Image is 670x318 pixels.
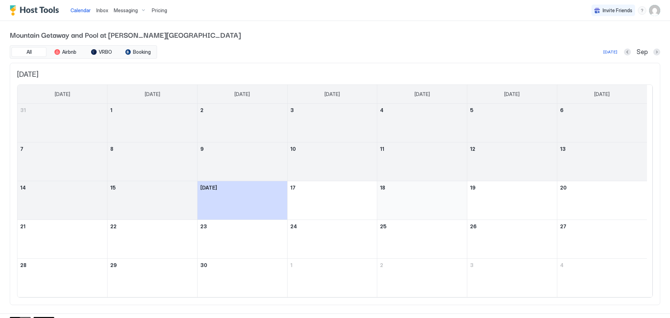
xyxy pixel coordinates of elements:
[557,220,647,259] td: September 27, 2025
[70,7,91,13] span: Calendar
[197,259,287,297] td: September 30, 2025
[110,107,112,113] span: 1
[557,181,647,220] td: September 20, 2025
[557,104,647,117] a: September 6, 2025
[70,7,91,14] a: Calendar
[377,104,467,117] a: September 4, 2025
[470,262,474,268] span: 3
[197,220,287,259] td: September 23, 2025
[198,220,287,233] a: September 23, 2025
[467,259,557,272] a: October 3, 2025
[467,142,557,181] td: September 12, 2025
[84,47,119,57] button: VRBO
[380,262,383,268] span: 2
[228,85,257,104] a: Tuesday
[107,181,198,220] td: September 15, 2025
[197,142,287,181] td: September 9, 2025
[20,107,26,113] span: 31
[557,220,647,233] a: September 27, 2025
[17,220,107,259] td: September 21, 2025
[20,185,26,191] span: 14
[377,142,467,181] td: September 11, 2025
[17,181,107,194] a: September 14, 2025
[12,47,46,57] button: All
[17,142,107,181] td: September 7, 2025
[587,85,617,104] a: Saturday
[290,146,296,152] span: 10
[200,146,204,152] span: 9
[55,91,70,97] span: [DATE]
[145,91,160,97] span: [DATE]
[380,107,384,113] span: 4
[560,223,566,229] span: 27
[287,181,377,220] td: September 17, 2025
[107,142,197,155] a: September 8, 2025
[557,181,647,194] a: September 20, 2025
[467,220,557,233] a: September 26, 2025
[107,104,198,142] td: September 1, 2025
[114,7,138,14] span: Messaging
[377,259,467,297] td: October 2, 2025
[497,85,527,104] a: Friday
[467,104,557,117] a: September 5, 2025
[107,220,198,259] td: September 22, 2025
[17,181,107,220] td: September 14, 2025
[110,146,113,152] span: 8
[290,107,294,113] span: 3
[377,220,467,233] a: September 25, 2025
[10,29,660,40] span: Mountain Getaway and Pool at [PERSON_NAME][GEOGRAPHIC_DATA]
[20,262,27,268] span: 28
[470,107,474,113] span: 5
[377,181,467,194] a: September 18, 2025
[467,220,557,259] td: September 26, 2025
[200,107,203,113] span: 2
[290,223,297,229] span: 24
[603,7,632,14] span: Invite Friends
[504,91,520,97] span: [DATE]
[467,181,557,194] a: September 19, 2025
[110,185,116,191] span: 15
[377,104,467,142] td: September 4, 2025
[560,185,567,191] span: 20
[198,259,287,272] a: September 30, 2025
[288,142,377,155] a: September 10, 2025
[107,104,197,117] a: September 1, 2025
[10,5,62,16] div: Host Tools Logo
[120,47,155,57] button: Booking
[48,47,83,57] button: Airbnb
[470,185,476,191] span: 19
[198,181,287,194] a: September 16, 2025
[467,142,557,155] a: September 12, 2025
[17,70,653,79] span: [DATE]
[107,142,198,181] td: September 8, 2025
[467,181,557,220] td: September 19, 2025
[288,181,377,194] a: September 17, 2025
[557,104,647,142] td: September 6, 2025
[152,7,167,14] span: Pricing
[200,223,207,229] span: 23
[17,142,107,155] a: September 7, 2025
[17,104,107,117] a: August 31, 2025
[290,185,296,191] span: 17
[653,49,660,56] button: Next month
[636,48,648,56] span: Sep
[467,104,557,142] td: September 5, 2025
[200,185,217,191] span: [DATE]
[96,7,108,13] span: Inbox
[560,262,564,268] span: 4
[17,220,107,233] a: September 21, 2025
[107,259,197,272] a: September 29, 2025
[197,104,287,142] td: September 2, 2025
[133,49,151,55] span: Booking
[415,91,430,97] span: [DATE]
[198,142,287,155] a: September 9, 2025
[380,146,384,152] span: 11
[288,259,377,272] a: October 1, 2025
[325,91,340,97] span: [DATE]
[560,107,564,113] span: 6
[624,49,631,56] button: Previous month
[467,259,557,297] td: October 3, 2025
[557,142,647,155] a: September 13, 2025
[287,220,377,259] td: September 24, 2025
[198,104,287,117] a: September 2, 2025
